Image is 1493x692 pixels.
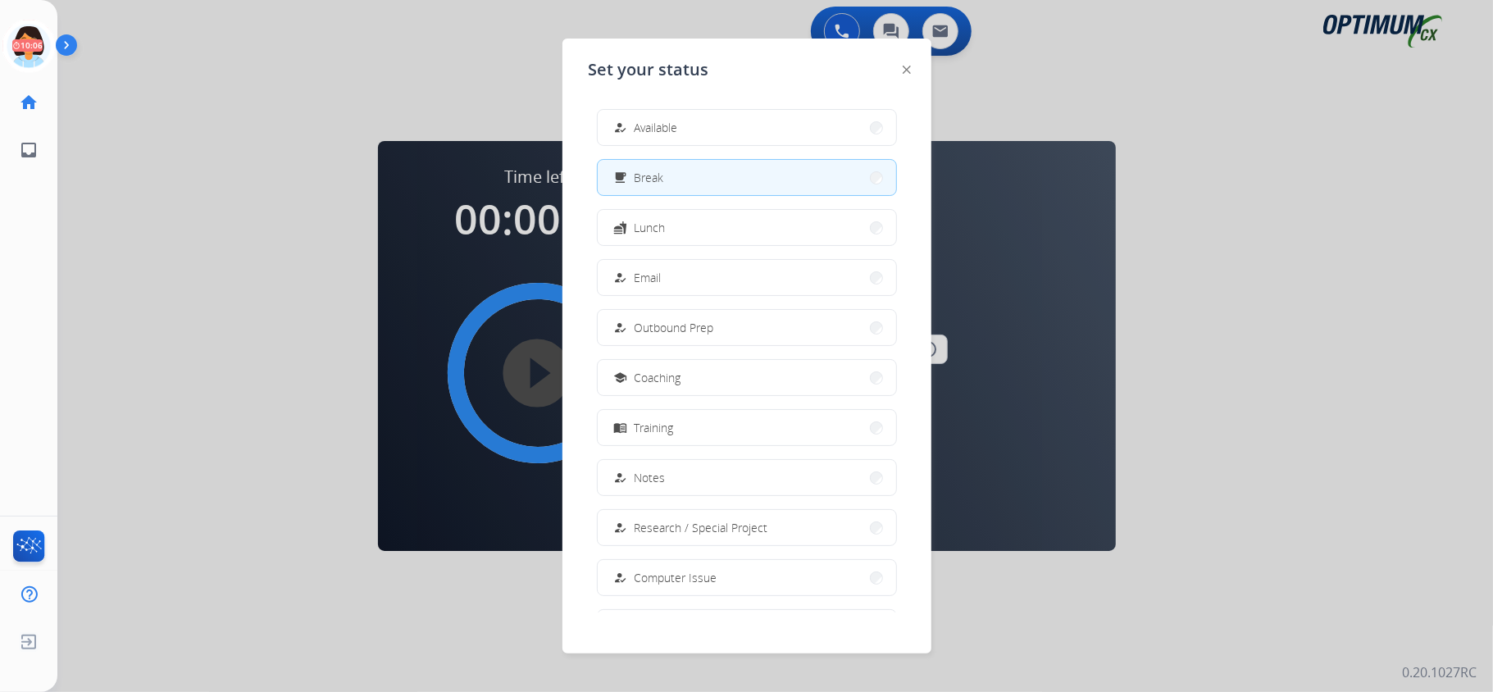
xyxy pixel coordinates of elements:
mat-icon: menu_book [613,421,627,435]
button: Coaching [598,360,896,395]
mat-icon: how_to_reg [613,521,627,535]
span: Notes [635,469,666,486]
button: Internet Issue [598,610,896,645]
button: Computer Issue [598,560,896,595]
span: Computer Issue [635,569,717,586]
span: Lunch [635,219,666,236]
p: 0.20.1027RC [1402,662,1477,682]
span: Outbound Prep [635,319,714,336]
mat-icon: how_to_reg [613,321,627,335]
span: Available [635,119,678,136]
button: Outbound Prep [598,310,896,345]
mat-icon: how_to_reg [613,471,627,485]
button: Notes [598,460,896,495]
button: Break [598,160,896,195]
button: Research / Special Project [598,510,896,545]
mat-icon: home [19,93,39,112]
mat-icon: fastfood [613,221,627,234]
button: Available [598,110,896,145]
button: Email [598,260,896,295]
img: close-button [903,66,911,74]
span: Break [635,169,664,186]
mat-icon: how_to_reg [613,121,627,134]
mat-icon: inbox [19,140,39,160]
span: Training [635,419,674,436]
mat-icon: how_to_reg [613,271,627,285]
mat-icon: how_to_reg [613,571,627,585]
span: Research / Special Project [635,519,768,536]
span: Coaching [635,369,681,386]
mat-icon: free_breakfast [613,171,627,184]
mat-icon: school [613,371,627,385]
button: Training [598,410,896,445]
span: Set your status [589,58,709,81]
button: Lunch [598,210,896,245]
span: Email [635,269,662,286]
